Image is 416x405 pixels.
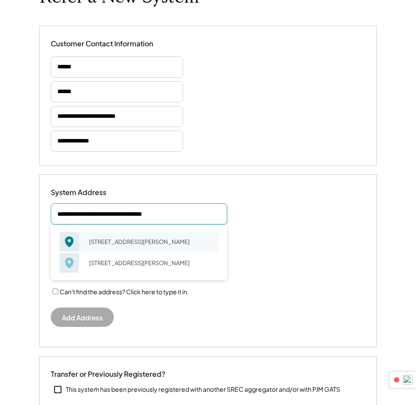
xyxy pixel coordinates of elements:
div: System Address [51,188,139,197]
div: [STREET_ADDRESS][PERSON_NAME] [83,257,218,269]
div: Transfer or Previously Registered? [51,370,165,379]
div: This system has been previously registered with another SREC aggregator and/or with PJM GATS [66,385,340,394]
div: Customer Contact Information [51,39,153,49]
button: Add Address [51,307,114,327]
label: Can't find the address? Click here to type it in. [60,288,189,296]
div: [STREET_ADDRESS][PERSON_NAME] [83,236,218,248]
